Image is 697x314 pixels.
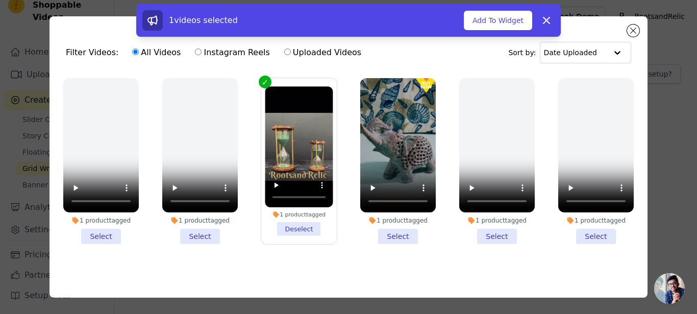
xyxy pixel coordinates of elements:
div: Filter Videos: [66,41,367,64]
div: 1 product tagged [459,216,535,225]
label: Uploaded Videos [284,46,362,59]
label: Instagram Reels [194,46,270,59]
span: 1 videos selected [169,15,238,25]
div: 1 product tagged [360,216,436,225]
div: Sort by: [508,42,631,63]
label: All Videos [132,46,181,59]
div: 1 product tagged [265,211,333,218]
button: Add To Widget [464,11,532,30]
div: Open chat [654,273,685,304]
div: 1 product tagged [162,216,238,225]
div: 1 product tagged [63,216,139,225]
div: 1 product tagged [558,216,634,225]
